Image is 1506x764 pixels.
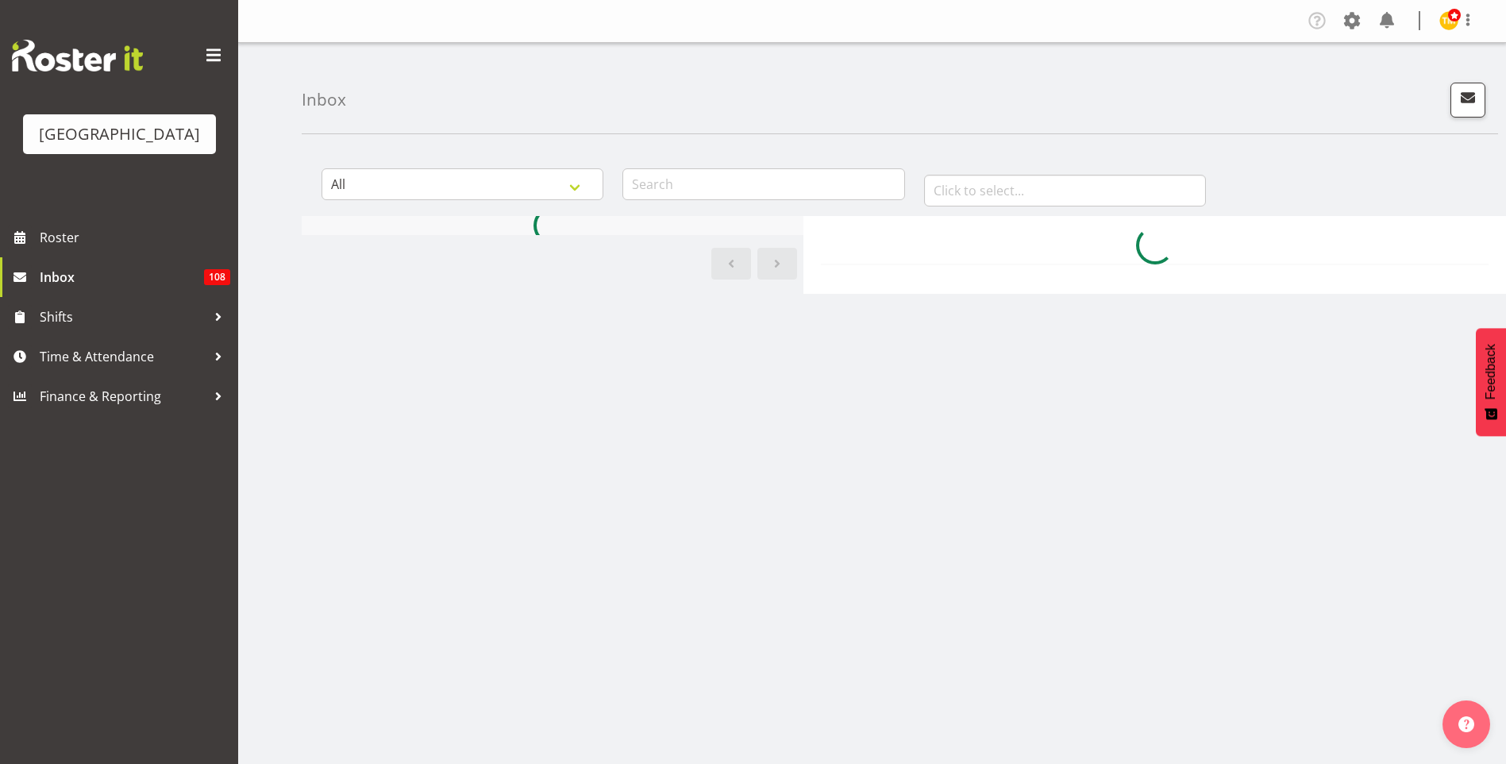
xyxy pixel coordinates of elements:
a: Next page [757,248,797,280]
img: help-xxl-2.png [1458,716,1474,732]
div: [GEOGRAPHIC_DATA] [39,122,200,146]
h4: Inbox [302,91,346,109]
span: Roster [40,226,230,249]
span: Finance & Reporting [40,384,206,408]
input: Search [622,168,904,200]
span: Shifts [40,305,206,329]
button: Feedback - Show survey [1476,328,1506,436]
a: Previous page [711,248,751,280]
span: Inbox [40,265,204,289]
span: Feedback [1484,344,1498,399]
input: Click to select... [924,175,1206,206]
span: Time & Attendance [40,345,206,368]
img: Rosterit website logo [12,40,143,71]
img: thomas-meulenbroek4912.jpg [1439,11,1458,30]
span: 108 [204,269,230,285]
